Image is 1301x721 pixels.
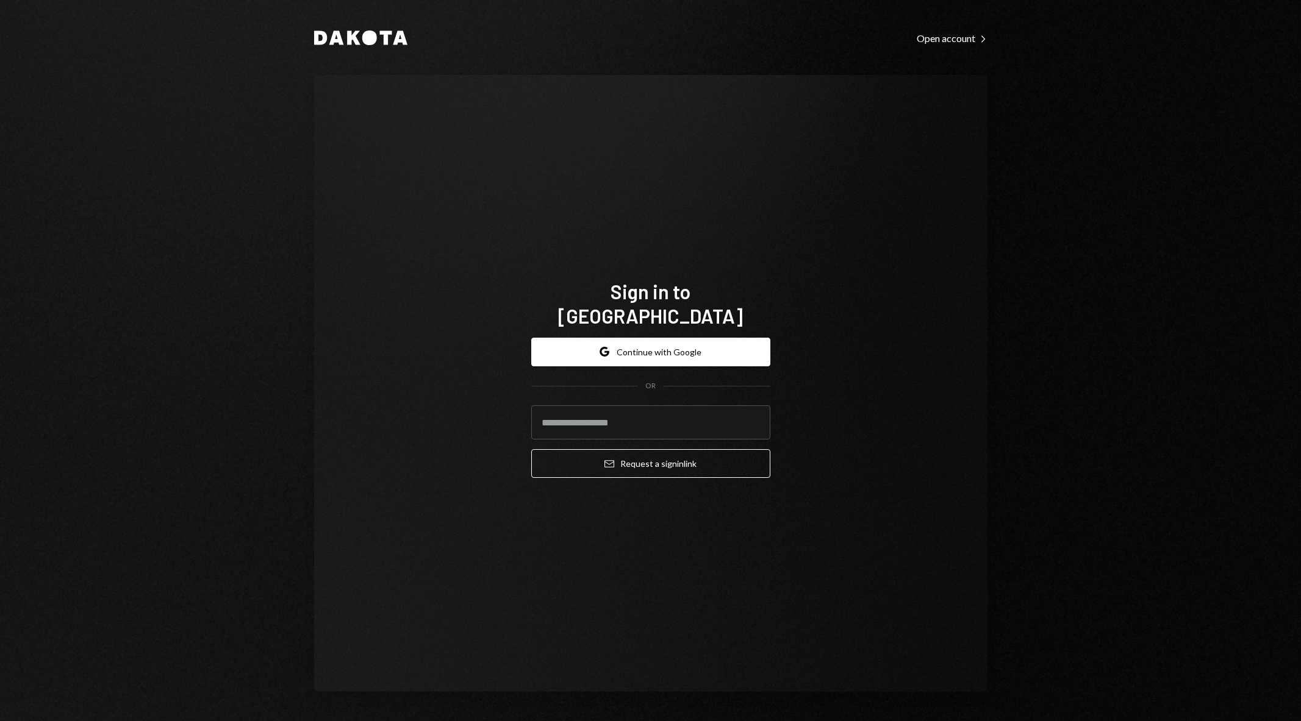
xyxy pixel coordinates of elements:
button: Continue with Google [531,338,770,366]
div: Open account [917,32,987,44]
a: Open account [917,31,987,44]
div: OR [645,381,656,391]
button: Request a signinlink [531,449,770,478]
h1: Sign in to [GEOGRAPHIC_DATA] [531,279,770,328]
